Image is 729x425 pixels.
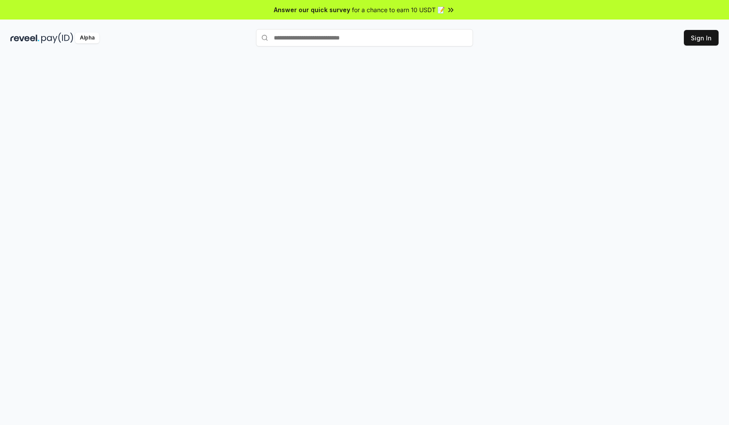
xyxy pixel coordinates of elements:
[41,33,73,43] img: pay_id
[684,30,719,46] button: Sign In
[274,5,350,14] span: Answer our quick survey
[75,33,99,43] div: Alpha
[352,5,445,14] span: for a chance to earn 10 USDT 📝
[10,33,39,43] img: reveel_dark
